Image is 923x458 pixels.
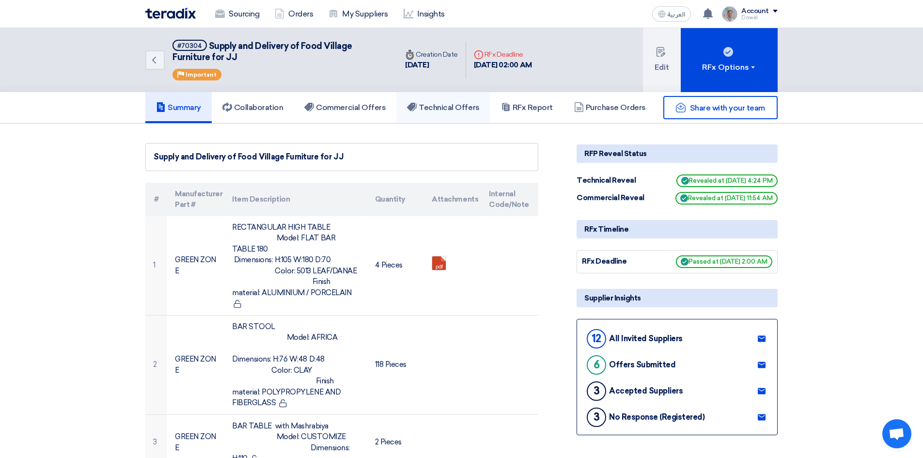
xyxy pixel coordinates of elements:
a: Collaboration [212,92,294,123]
h5: RFx Report [501,103,553,112]
td: 1 [145,216,167,316]
div: Account [741,7,769,16]
div: Offers Submitted [609,360,675,369]
td: GREEN ZONE [167,216,224,316]
div: Accepted Suppliers [609,386,683,395]
a: Summary [145,92,212,123]
h5: Supply and Delivery of Food Village Furniture for JJ [172,40,386,63]
div: No Response (Registered) [609,412,704,422]
div: #70304 [177,43,202,49]
a: Technical Offers [396,92,490,123]
span: Supply and Delivery of Food Village Furniture for JJ [172,41,352,63]
h5: Summary [156,103,201,112]
span: Important [186,71,217,78]
div: 3 [587,381,606,401]
a: Sourcing [207,3,267,25]
h5: Technical Offers [407,103,479,112]
a: RFx Report [490,92,563,123]
div: Dowel [741,15,778,20]
h5: Purchase Orders [574,103,646,112]
div: 3 [587,408,606,427]
div: [DATE] 02:00 AM [474,60,532,71]
td: RECTANGULAR HIGH TABLE Model: FLAT BAR TABLE 180 Dimensions: H:105 W:180 D:70 Color: 5013 LEAF/DA... [224,216,367,316]
img: Teradix logo [145,8,196,19]
th: Manufacturer Part # [167,183,224,216]
th: Quantity [367,183,424,216]
div: Supplier Insights [577,289,778,307]
a: Purchase Orders [563,92,657,123]
th: Internal Code/Note [481,183,538,216]
h5: Collaboration [222,103,283,112]
span: العربية [668,11,685,18]
span: Share with your team [690,103,765,112]
div: Creation Date [405,49,458,60]
td: 118 Pieces [367,315,424,414]
a: Commercial Offers [294,92,396,123]
td: 4 Pieces [367,216,424,316]
div: RFP Reveal Status [577,144,778,163]
th: Item Description [224,183,367,216]
div: Commercial Reveal [577,192,649,204]
a: Open chat [882,419,911,448]
div: RFx Timeline [577,220,778,238]
div: All Invited Suppliers [609,334,683,343]
div: 12 [587,329,606,348]
span: Revealed at [DATE] 4:24 PM [676,174,778,187]
td: BAR STOOL Model: AFRICA Dimensions: H:76 W:48 D:48 Color: CLAY Finish material: POLYPROPYLENE AND... [224,315,367,414]
a: My Suppliers [321,3,395,25]
button: العربية [652,6,691,22]
td: 2 [145,315,167,414]
button: RFx Options [681,28,778,92]
a: Orders [267,3,321,25]
div: [DATE] [405,60,458,71]
td: GREEN ZONE [167,315,224,414]
div: RFx Deadline [474,49,532,60]
div: Supply and Delivery of Food Village Furniture for JJ [154,151,530,163]
div: RFx Deadline [582,256,655,267]
h5: Commercial Offers [304,103,386,112]
div: Technical Reveal [577,175,649,186]
span: Revealed at [DATE] 11:54 AM [675,192,778,205]
a: FOOD_VILLAGE_BOQ__GREEN_ZONES_1750257925601.pdf [432,256,510,315]
img: IMG_1753965247717.jpg [722,6,737,22]
div: RFx Options [702,62,757,73]
a: Insights [396,3,453,25]
th: Attachments [424,183,481,216]
th: # [145,183,167,216]
div: 6 [587,355,606,375]
span: Passed at [DATE] 2:00 AM [676,255,772,268]
button: Edit [643,28,681,92]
